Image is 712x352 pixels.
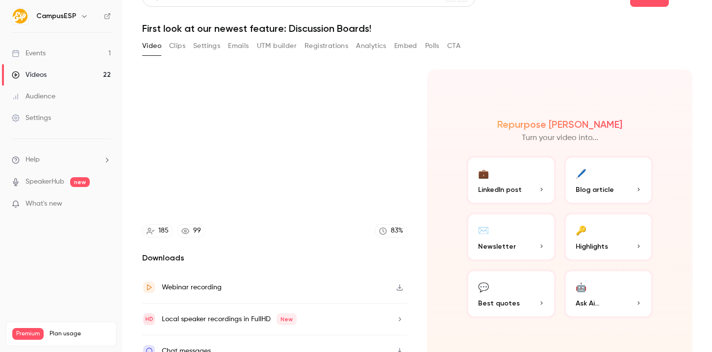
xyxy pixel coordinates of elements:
[169,38,185,54] button: Clips
[478,185,522,195] span: LinkedIn post
[478,222,489,237] div: ✉️
[162,313,297,325] div: Local speaker recordings in FullHD
[478,279,489,294] div: 💬
[466,156,556,205] button: 💼LinkedIn post
[391,226,403,236] div: 83 %
[142,224,173,237] a: 185
[375,224,407,237] a: 83%
[12,328,44,340] span: Premium
[497,118,622,130] h2: Repurpose [PERSON_NAME]
[277,313,297,325] span: New
[522,132,598,144] p: Turn your video into...
[576,165,586,181] div: 🖊️
[257,38,297,54] button: UTM builder
[12,113,51,123] div: Settings
[478,298,520,308] span: Best quotes
[576,185,614,195] span: Blog article
[36,11,76,21] h6: CampusESP
[564,212,654,261] button: 🔑Highlights
[12,92,55,101] div: Audience
[193,226,201,236] div: 99
[228,38,249,54] button: Emails
[478,165,489,181] div: 💼
[12,155,111,165] li: help-dropdown-opener
[177,224,205,237] a: 99
[576,222,586,237] div: 🔑
[576,279,586,294] div: 🤖
[394,38,417,54] button: Embed
[576,241,608,252] span: Highlights
[142,252,407,264] h2: Downloads
[478,241,516,252] span: Newsletter
[356,38,386,54] button: Analytics
[576,298,599,308] span: Ask Ai...
[564,269,654,318] button: 🤖Ask Ai...
[158,226,169,236] div: 185
[466,269,556,318] button: 💬Best quotes
[425,38,439,54] button: Polls
[142,38,161,54] button: Video
[70,177,90,187] span: new
[162,282,222,293] div: Webinar recording
[25,177,64,187] a: SpeakerHub
[447,38,460,54] button: CTA
[305,38,348,54] button: Registrations
[142,23,692,34] h1: First look at our newest feature: Discussion Boards!
[193,38,220,54] button: Settings
[25,155,40,165] span: Help
[12,48,46,58] div: Events
[50,330,110,338] span: Plan usage
[99,200,111,209] iframe: Noticeable Trigger
[12,8,28,24] img: CampusESP
[466,212,556,261] button: ✉️Newsletter
[12,70,47,80] div: Videos
[564,156,654,205] button: 🖊️Blog article
[25,199,62,209] span: What's new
